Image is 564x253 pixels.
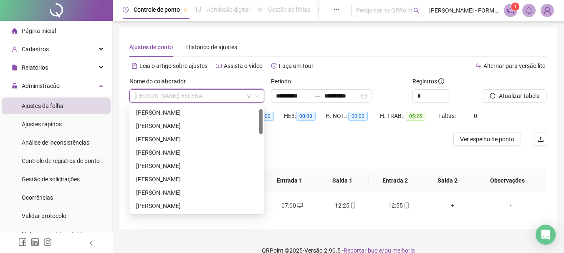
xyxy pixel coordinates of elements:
[132,63,137,69] span: file-text
[136,161,258,170] div: [PERSON_NAME]
[246,93,251,98] span: filter
[421,169,474,192] th: Saída 2
[22,121,62,128] span: Ajustes rápidos
[483,63,545,69] span: Alternar para versão lite
[129,77,191,86] label: Nome do colaborador
[536,225,556,245] div: Open Intercom Messenger
[22,158,100,164] span: Controle de registros de ponto
[131,119,263,133] div: ADILSON DO NASCIMENTO SOARES
[483,89,546,103] button: Atualizar tabela
[296,112,316,121] span: 00:00
[369,169,421,192] th: Entrada 2
[22,28,56,34] span: Página inicial
[12,46,18,52] span: user-add
[131,159,263,173] div: BRUNO GOMES CORTES
[514,4,517,10] span: 1
[271,77,296,86] label: Período
[413,8,420,14] span: search
[326,201,366,210] div: 12:25
[481,176,534,185] span: Observações
[136,121,258,130] div: [PERSON_NAME]
[22,46,49,53] span: Cadastros
[257,7,263,13] span: sun
[196,7,202,13] span: file-done
[412,77,444,86] span: Registros
[136,188,258,197] div: [PERSON_NAME]
[271,63,277,69] span: history
[318,7,324,13] span: dashboard
[507,7,514,14] span: notification
[438,78,444,84] span: info-circle
[22,231,85,238] span: Link para registro rápido
[490,93,496,99] span: reload
[268,6,310,13] span: Gestão de férias
[348,112,368,121] span: 00:00
[136,175,258,184] div: [PERSON_NAME]
[216,63,222,69] span: youtube
[22,194,53,201] span: Ocorrências
[134,6,180,13] span: Controle de ponto
[314,93,321,99] span: to
[129,44,173,50] span: Ajustes de ponto
[136,108,258,117] div: [PERSON_NAME]
[263,169,316,192] th: Entrada 1
[139,63,207,69] span: Leia o artigo sobre ajustes
[279,63,314,69] span: Faça um tour
[272,201,312,210] div: 07:00
[296,203,303,208] span: desktop
[134,90,259,102] span: DIRCEU CECHINEL HELENA
[183,8,188,13] span: pushpin
[123,7,129,13] span: clock-circle
[131,199,263,213] div: DIOGO ROQUISSANO DE OLIVEIRA
[432,201,473,210] div: +
[12,28,18,34] span: home
[43,238,52,246] span: instagram
[136,135,258,144] div: [PERSON_NAME]
[131,106,263,119] div: ADENILTON MOREIRA DOS SANTOS
[12,65,18,70] span: file
[486,201,535,210] div: -
[475,63,481,69] span: swap
[284,111,326,121] div: HE 3:
[136,148,258,157] div: [PERSON_NAME]
[224,63,263,69] span: Assista o vídeo
[136,201,258,210] div: [PERSON_NAME]
[131,146,263,159] div: ANABEL DO NASCIMENTO SOARES
[537,136,544,143] span: upload
[438,113,457,119] span: Faltas:
[131,173,263,186] div: CRISTIANO JOSE DA SILVA
[326,111,380,121] div: H. NOT.:
[22,139,89,146] span: Análise de inconsistências
[334,7,339,13] span: ellipsis
[525,7,533,14] span: bell
[22,83,60,89] span: Administração
[541,4,554,17] img: 84187
[89,240,94,246] span: left
[403,203,410,208] span: mobile
[186,44,237,50] span: Histórico de ajustes
[379,201,419,210] div: 12:55
[380,111,438,121] div: H. TRAB.:
[453,133,521,146] button: Ver espelho de ponto
[474,113,477,119] span: 0
[31,238,39,246] span: linkedin
[22,103,63,109] span: Ajustes da folha
[22,176,80,183] span: Gestão de solicitações
[207,6,250,13] span: Admissão digital
[12,83,18,89] span: lock
[499,91,540,100] span: Atualizar tabela
[314,93,321,99] span: swap-right
[511,3,519,11] sup: 1
[474,169,541,192] th: Observações
[429,6,499,15] span: [PERSON_NAME] - FORMULA PAVIMENTAÇÃO LTDA
[131,186,263,199] div: DARIO DONATO LUCIANO
[22,213,66,219] span: Validar protocolo
[255,93,260,98] span: down
[18,238,27,246] span: facebook
[349,203,356,208] span: mobile
[131,133,263,146] div: ALYSON GUSTAVO AQUINO DE SOUZA
[22,64,48,71] span: Relatórios
[406,112,425,121] span: 05:25
[460,135,514,144] span: Ver espelho de ponto
[316,169,369,192] th: Saída 1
